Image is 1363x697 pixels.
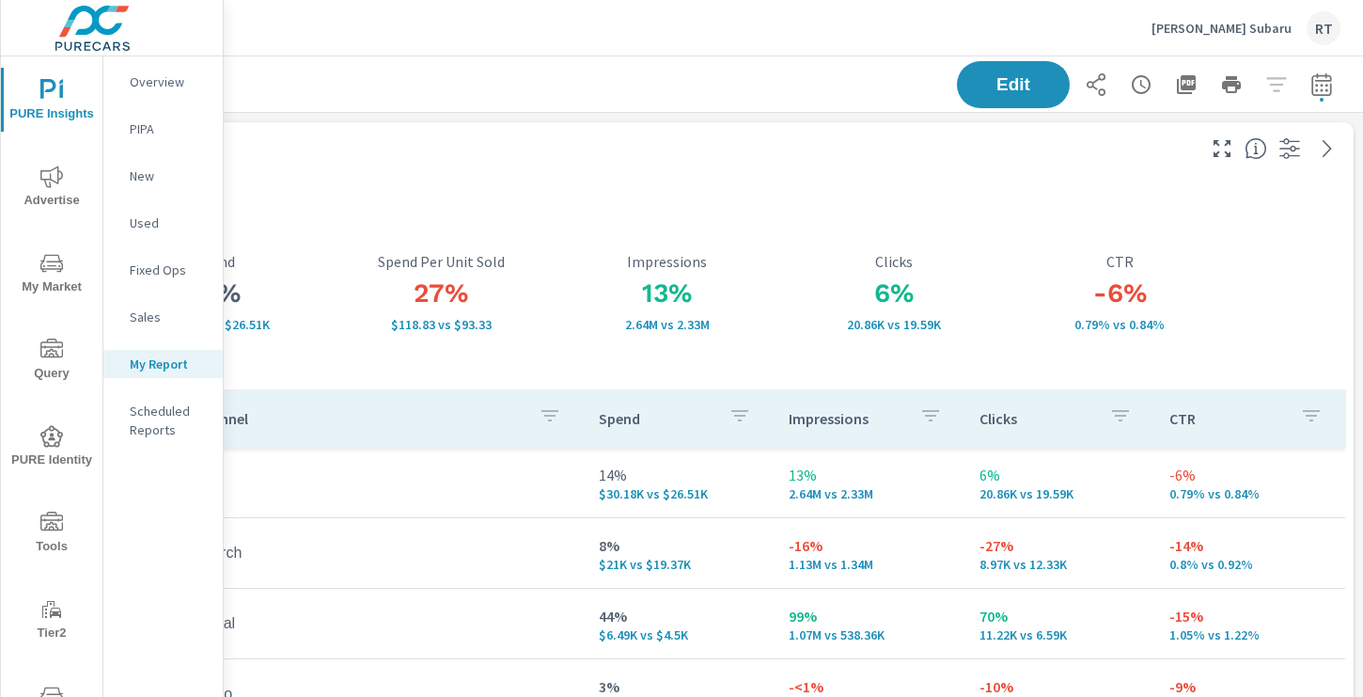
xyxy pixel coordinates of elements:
span: My Market [7,252,97,298]
div: Overview [103,68,223,96]
p: Impressions [555,253,781,270]
span: PURE Insights [7,79,97,125]
h3: -6% [1007,277,1233,309]
p: $30,183 vs $26,507 [599,486,760,501]
div: RT [1307,11,1340,45]
p: New [130,166,208,185]
p: Scheduled Reports [130,402,208,439]
p: 44% [599,605,760,627]
p: CTR [1169,409,1285,428]
h3: 27% [328,277,555,309]
button: Make Fullscreen [1207,134,1237,164]
div: My Report [103,350,223,378]
span: Query [7,339,97,385]
button: Edit [957,61,1070,108]
button: Share Report [1077,66,1115,103]
p: 20,856 vs 19,594 [979,486,1140,501]
p: 1,072,151 vs 538,364 [789,627,949,642]
p: Clicks [780,253,1007,270]
div: New [103,162,223,190]
p: PIPA [130,119,208,138]
p: 8% [599,534,760,557]
p: 20.86K vs 19.59K [780,317,1007,332]
span: PURE Identity [7,425,97,471]
p: 0.8% vs 0.92% [1169,557,1330,572]
p: 13% [789,464,949,486]
p: 8,973 vs 12,332 [979,557,1140,572]
p: -6% [1169,464,1330,486]
span: Edit [976,76,1051,93]
div: Sales [103,303,223,331]
p: 1.05% vs 1.22% [1169,627,1330,642]
p: -15% [1169,605,1330,627]
p: 70% [979,605,1140,627]
p: $6,492 vs $4,503 [599,627,760,642]
p: Used [130,214,208,232]
td: Social [180,600,584,647]
span: Advertise [7,166,97,212]
p: Channel [195,409,524,428]
p: 2,643,263 vs 2,329,743 [789,486,949,501]
span: Tier2 [7,598,97,644]
p: [PERSON_NAME] Subaru [1151,20,1292,37]
h3: 13% [555,277,781,309]
p: -16% [789,534,949,557]
p: Impressions [789,409,904,428]
p: 6% [979,464,1140,486]
p: 14% [599,464,760,486]
p: 0.79% vs 0.84% [1169,486,1330,501]
p: CTR [1007,253,1233,270]
p: Fixed Ops [130,261,208,279]
p: 11,223 vs 6,593 [979,627,1140,642]
td: Search [180,530,584,577]
p: My Report [130,355,208,373]
p: 99% [789,605,949,627]
button: "Export Report to PDF" [1167,66,1205,103]
p: Spend [599,409,714,428]
p: Overview [130,72,208,91]
p: 0.79% vs 0.84% [1007,317,1233,332]
p: -14% [1169,534,1330,557]
div: PIPA [103,115,223,143]
a: See more details in report [1312,134,1342,164]
p: Spend Per Unit Sold [328,253,555,270]
button: Print Report [1213,66,1250,103]
p: Clicks [979,409,1095,428]
div: Fixed Ops [103,256,223,284]
div: Scheduled Reports [103,397,223,444]
p: $118.83 vs $93.33 [328,317,555,332]
p: Sales [130,308,208,326]
div: Used [103,209,223,237]
p: -27% [979,534,1140,557]
h3: 6% [780,277,1007,309]
p: 1,127,190 vs 1,336,692 [789,557,949,572]
p: 2.64M vs 2.33M [555,317,781,332]
p: $20,997 vs $19,373 [599,557,760,572]
span: Tools [7,512,97,558]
